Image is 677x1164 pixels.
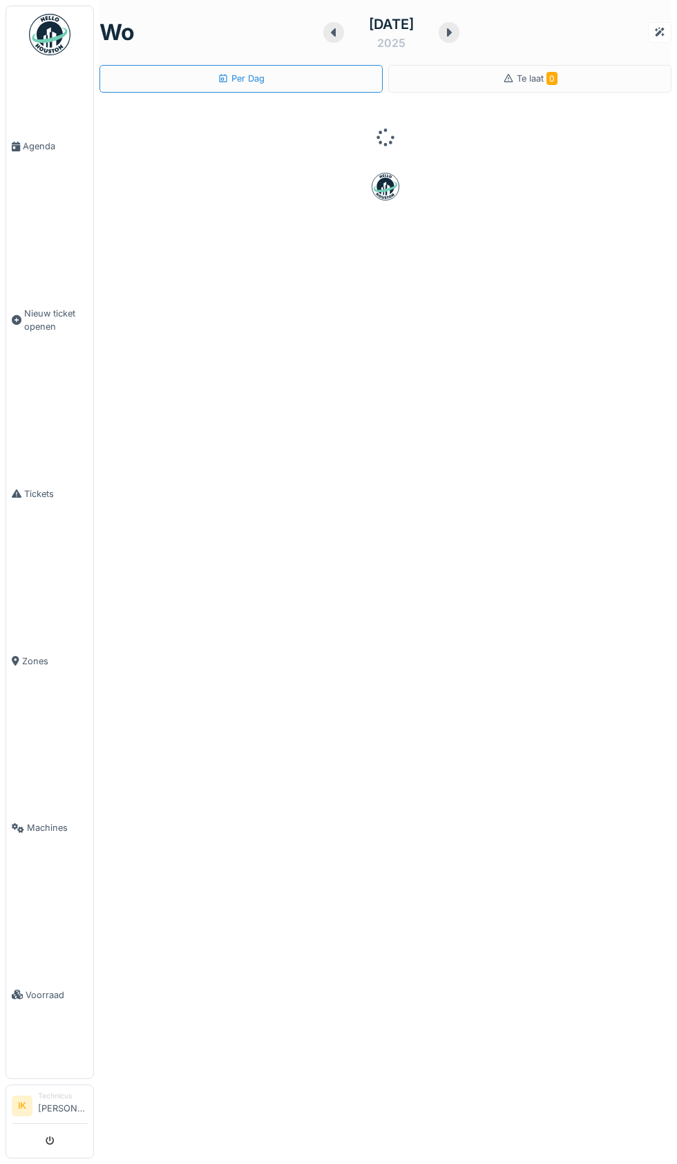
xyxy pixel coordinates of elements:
span: 0 [546,72,557,85]
img: badge-BVDL4wpA.svg [372,173,399,200]
span: Voorraad [26,988,88,1002]
span: Tickets [24,487,88,500]
li: IK [12,1096,32,1116]
a: Tickets [6,411,93,578]
h1: wo [99,19,135,46]
a: Agenda [6,63,93,230]
div: Technicus [38,1091,88,1101]
span: Machines [27,821,88,834]
a: IK Technicus[PERSON_NAME] [12,1091,88,1124]
span: Agenda [23,140,88,153]
a: Voorraad [6,912,93,1079]
span: Zones [22,655,88,668]
div: 2025 [377,35,406,51]
div: [DATE] [369,14,414,35]
span: Nieuw ticket openen [24,307,88,333]
a: Zones [6,577,93,744]
li: [PERSON_NAME] [38,1091,88,1120]
div: Per Dag [218,72,265,85]
a: Nieuw ticket openen [6,230,93,411]
span: Te laat [517,73,557,84]
a: Machines [6,744,93,912]
img: Badge_color-CXgf-gQk.svg [29,14,70,55]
